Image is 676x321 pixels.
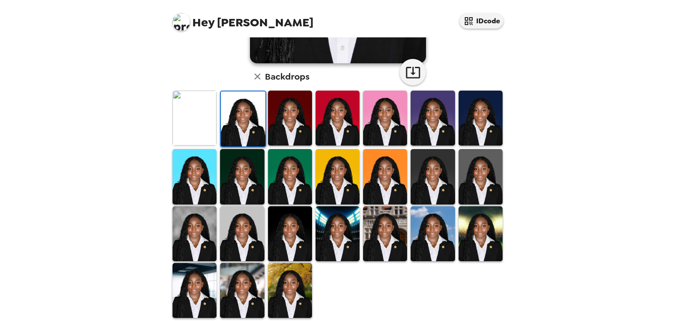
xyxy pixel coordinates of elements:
[173,13,190,31] img: profile pic
[265,69,309,84] h6: Backdrops
[173,9,313,29] span: [PERSON_NAME]
[173,91,217,146] img: Original
[459,13,503,29] button: IDcode
[192,15,214,30] span: Hey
